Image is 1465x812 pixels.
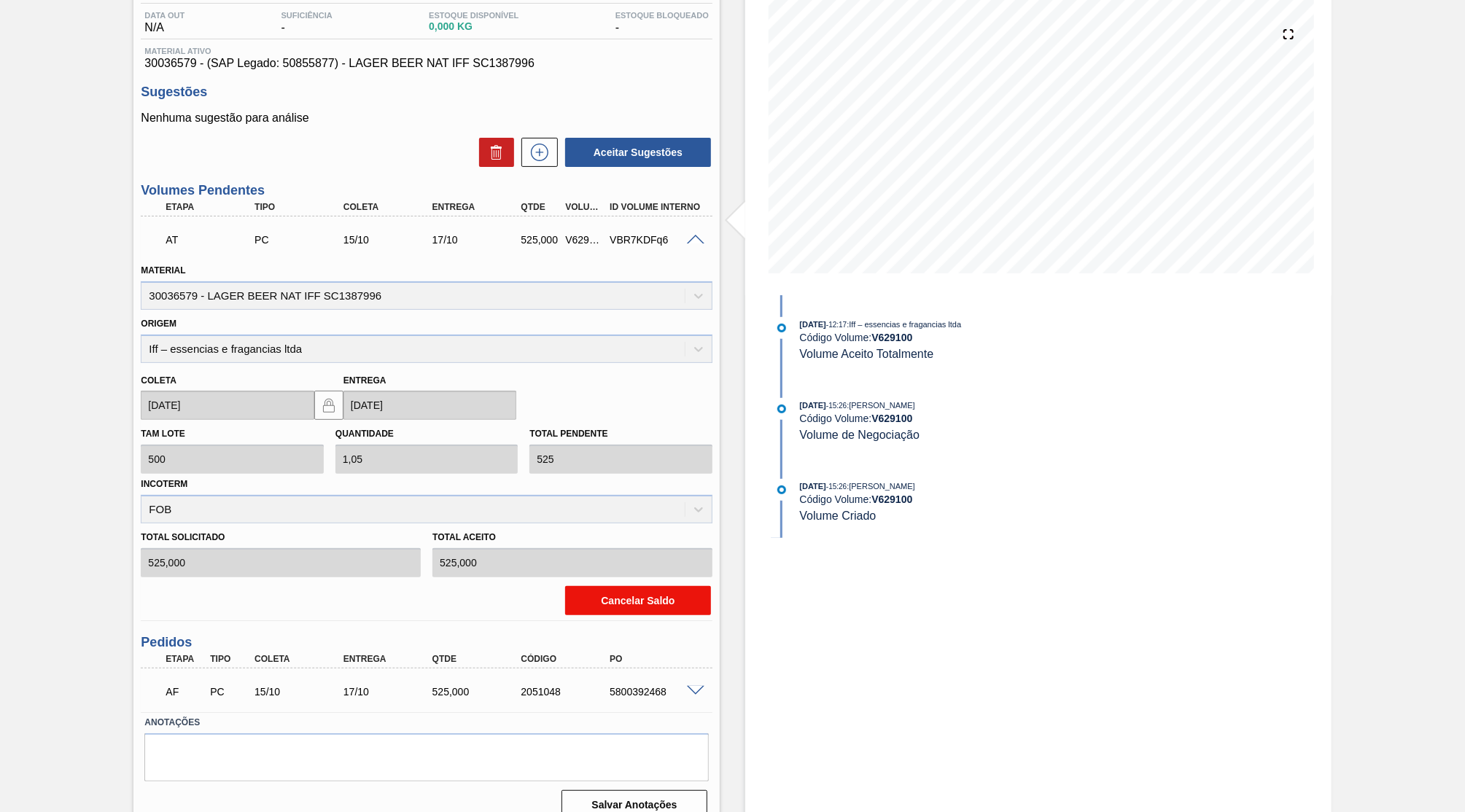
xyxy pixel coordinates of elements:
div: 17/10/2025 [340,686,440,698]
label: Origem [141,319,176,329]
div: - [612,11,712,34]
div: 525,000 [517,234,564,246]
div: N/A [141,11,188,34]
div: VBR7KDFq6 [606,234,706,246]
div: Código Volume: [800,493,1146,505]
div: Coleta [340,202,440,212]
span: - 15:26 [826,402,847,410]
img: atual [777,485,786,494]
div: PO [606,654,706,664]
div: Pedido de Compra [251,234,351,246]
div: Entrega [340,654,440,664]
div: Pedido de Compra [206,686,253,698]
label: Material [141,265,185,276]
div: Excluir Sugestões [472,138,514,167]
span: - 12:17 [826,321,847,329]
label: Tam lote [141,429,184,439]
div: Id Volume Interno [606,202,706,212]
span: 30036579 - (SAP Legado: 50855877) - LAGER BEER NAT IFF SC1387996 [144,57,709,70]
img: atual [777,405,786,413]
div: Aguardando Informações de Transporte [162,224,262,256]
div: Etapa [162,654,209,664]
span: Data out [144,11,184,20]
span: Volume Criado [800,510,877,522]
label: Quantidade [335,429,394,439]
p: AT [166,234,258,246]
span: [DATE] [800,482,826,491]
label: Entrega [343,375,386,386]
div: 2051048 [517,686,617,698]
strong: V 629100 [871,413,912,424]
h3: Pedidos [141,635,712,650]
p: Nenhuma sugestão para análise [141,112,712,125]
div: Aguardando Faturamento [162,676,209,708]
div: 5800392468 [606,686,706,698]
p: AF [166,686,205,698]
div: Entrega [429,202,529,212]
div: Qtde [429,654,529,664]
span: Suficiência [281,11,333,20]
div: Tipo [251,202,351,212]
label: Total pendente [529,429,607,439]
button: Aceitar Sugestões [565,138,711,167]
input: dd/mm/yyyy [141,391,314,420]
span: [DATE] [800,320,826,329]
div: Tipo [206,654,253,664]
span: : [PERSON_NAME] [847,482,915,491]
span: : Iff – essencias e fragancias ltda [847,320,961,329]
button: Cancelar Saldo [565,586,711,615]
div: Código Volume: [800,332,1146,343]
h3: Sugestões [141,85,712,100]
strong: V 629100 [871,332,912,343]
span: Volume Aceito Totalmente [800,348,934,360]
div: 17/10/2025 [429,234,529,246]
button: locked [314,391,343,420]
div: Código [517,654,617,664]
span: Estoque Bloqueado [615,11,709,20]
span: : [PERSON_NAME] [847,401,915,410]
span: [DATE] [800,401,826,410]
div: Código Volume: [800,413,1146,424]
div: 525,000 [429,686,529,698]
strong: V 629100 [871,493,912,505]
label: Total Solicitado [141,527,421,548]
label: Coleta [141,375,176,386]
span: Volume de Negociação [800,429,920,441]
div: Qtde [517,202,564,212]
label: Anotações [144,712,709,733]
div: Volume Portal [561,202,608,212]
div: 15/10/2025 [251,686,351,698]
img: locked [320,397,338,414]
label: Incoterm [141,479,187,489]
img: atual [777,324,786,332]
div: Nova sugestão [514,138,558,167]
div: Aceitar Sugestões [558,136,712,168]
span: Estoque Disponível [429,11,518,20]
div: V629100 [561,234,608,246]
div: Etapa [162,202,262,212]
div: - [278,11,336,34]
span: 0,000 KG [429,21,518,32]
div: Coleta [251,654,351,664]
span: Material ativo [144,47,709,55]
input: dd/mm/yyyy [343,391,517,420]
div: 15/10/2025 [340,234,440,246]
span: - 15:26 [826,483,847,491]
h3: Volumes Pendentes [141,183,712,198]
label: Total Aceito [432,527,712,548]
